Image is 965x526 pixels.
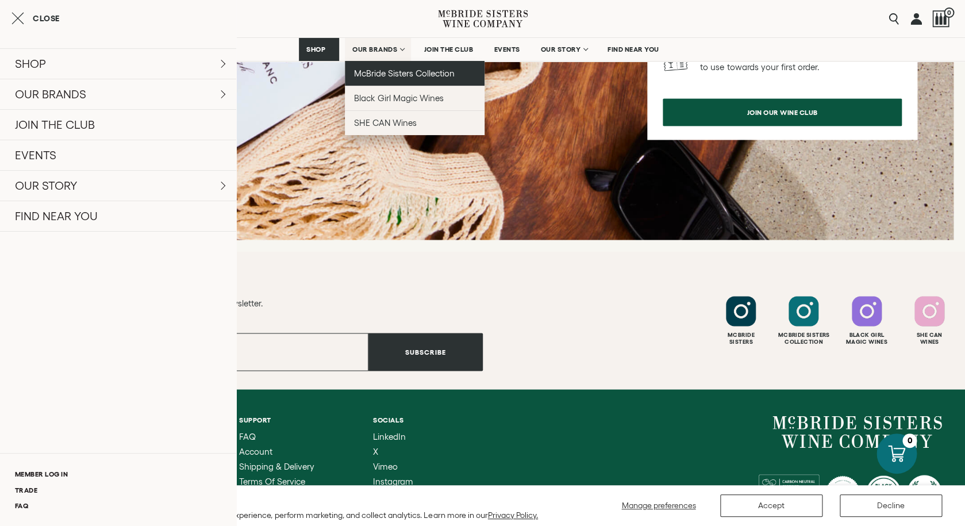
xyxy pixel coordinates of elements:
[837,296,897,345] a: Follow Black Girl Magic Wines on Instagram Black GirlMagic Wines
[533,38,594,61] a: OUR STORY
[306,45,326,53] span: SHOP
[239,476,305,486] span: Terms of Service
[494,45,520,53] span: EVENTS
[944,7,954,18] span: 0
[614,494,703,517] button: Manage preferences
[368,333,483,371] button: Subscribe
[837,331,897,345] div: Black Girl Magic Wines
[239,446,272,456] span: Account
[663,98,902,126] a: join our wine club
[373,447,413,456] a: X
[33,14,60,22] span: Close
[772,416,942,448] a: McBride Sisters Wine Company
[899,331,959,345] div: She Can Wines
[774,331,833,345] div: Mcbride Sisters Collection
[373,446,378,456] span: X
[727,101,838,124] span: join our wine club
[711,331,771,345] div: Mcbride Sisters
[345,61,485,86] a: McBride Sisters Collection
[354,118,417,128] span: SHE CAN Wines
[488,510,538,520] a: Privacy Policy.
[424,45,474,53] span: JOIN THE CLUB
[239,477,330,486] a: Terms of Service
[373,432,413,441] a: LinkedIn
[345,38,411,61] a: OUR BRANDS
[373,477,413,486] a: Instagram
[373,461,398,471] span: Vimeo
[345,110,485,135] a: SHE CAN Wines
[899,296,959,345] a: Follow SHE CAN Wines on Instagram She CanWines
[720,494,822,517] button: Accept
[840,494,942,517] button: Decline
[373,462,413,471] a: Vimeo
[902,433,917,448] div: 0
[774,296,833,345] a: Follow McBride Sisters Collection on Instagram Mcbride SistersCollection
[352,45,397,53] span: OUR BRANDS
[608,45,659,53] span: FIND NEAR YOU
[373,431,406,441] span: LinkedIn
[239,447,330,456] a: Account
[354,68,455,78] span: McBride Sisters Collection
[11,11,60,25] button: Close cart
[17,496,538,505] h2: We value your privacy
[600,38,667,61] a: FIND NEAR YOU
[23,296,483,322] p: Follow our latest adventures in wine by joining our newsletter. No pressure. No spamming. Opt out...
[711,296,771,345] a: Follow McBride Sisters on Instagram McbrideSisters
[239,431,256,441] span: FAQ
[540,45,580,53] span: OUR STORY
[239,432,330,441] a: FAQ
[621,501,695,510] span: Manage preferences
[486,38,527,61] a: EVENTS
[299,38,339,61] a: SHOP
[239,461,314,471] span: Shipping & Delivery
[17,510,538,520] p: We use cookies and other technologies to personalize your experience, perform marketing, and coll...
[345,86,485,110] a: Black Girl Magic Wines
[417,38,481,61] a: JOIN THE CLUB
[239,462,330,471] a: Shipping & Delivery
[354,93,444,103] span: Black Girl Magic Wines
